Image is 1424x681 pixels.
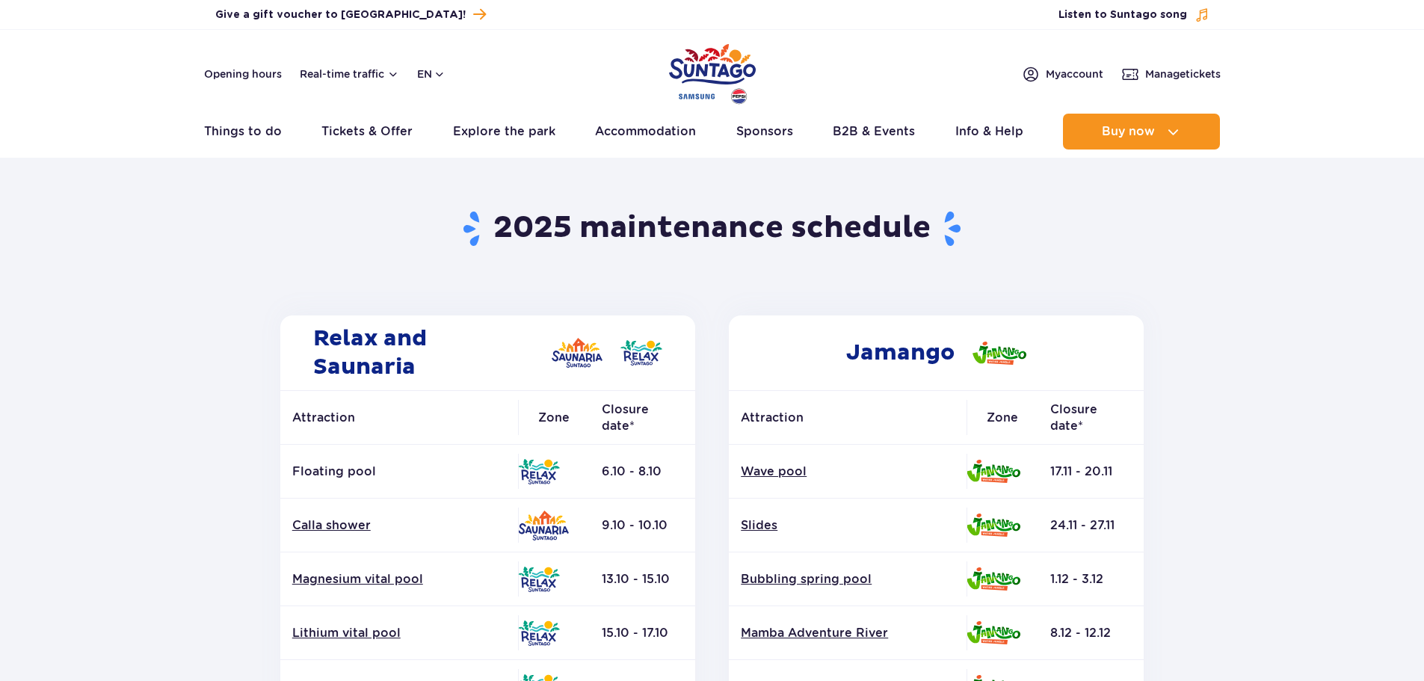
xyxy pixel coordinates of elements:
a: Wave pool [741,463,955,480]
a: Magnesium vital pool [292,571,506,588]
h2: Jamango [729,315,1144,390]
th: Zone [967,391,1038,445]
img: Relax [620,340,662,366]
img: Saunaria [518,511,569,540]
a: Myaccount [1022,65,1103,83]
td: 8.12 - 12.12 [1038,606,1144,660]
a: Opening hours [204,67,282,81]
a: Info & Help [955,114,1023,150]
a: Bubbling spring pool [741,571,955,588]
button: Real-time traffic [300,68,399,80]
button: en [417,67,446,81]
th: Attraction [280,391,518,445]
img: Jamango [967,460,1020,483]
td: 9.10 - 10.10 [590,499,695,552]
td: 13.10 - 15.10 [590,552,695,606]
a: Park of Poland [669,37,756,106]
th: Zone [518,391,590,445]
th: Closure date* [590,391,695,445]
a: Slides [741,517,955,534]
img: Jamango [967,567,1020,591]
span: Buy now [1102,125,1155,138]
a: Accommodation [595,114,696,150]
img: Jamango [973,342,1026,365]
td: 24.11 - 27.11 [1038,499,1144,552]
span: Listen to Suntago song [1058,7,1187,22]
h2: Relax and Saunaria [280,315,695,390]
span: Give a gift voucher to [GEOGRAPHIC_DATA]! [215,7,466,22]
a: Things to do [204,114,282,150]
a: Managetickets [1121,65,1221,83]
img: Relax [518,567,560,592]
th: Attraction [729,391,967,445]
span: Manage tickets [1145,67,1221,81]
a: Give a gift voucher to [GEOGRAPHIC_DATA]! [215,4,486,25]
a: B2B & Events [833,114,915,150]
span: My account [1046,67,1103,81]
td: 15.10 - 17.10 [590,606,695,660]
p: Floating pool [292,463,506,480]
a: Mamba Adventure River [741,625,955,641]
img: Jamango [967,621,1020,644]
a: Calla shower [292,517,506,534]
button: Buy now [1063,114,1220,150]
a: Explore the park [453,114,555,150]
th: Closure date* [1038,391,1144,445]
img: Relax [518,620,560,646]
td: 1.12 - 3.12 [1038,552,1144,606]
img: Relax [518,459,560,484]
a: Tickets & Offer [321,114,413,150]
button: Listen to Suntago song [1058,7,1209,22]
img: Saunaria [552,338,602,368]
h1: 2025 maintenance schedule [274,209,1150,248]
a: Lithium vital pool [292,625,506,641]
td: 6.10 - 8.10 [590,445,695,499]
td: 17.11 - 20.11 [1038,445,1144,499]
img: Jamango [967,514,1020,537]
a: Sponsors [736,114,793,150]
